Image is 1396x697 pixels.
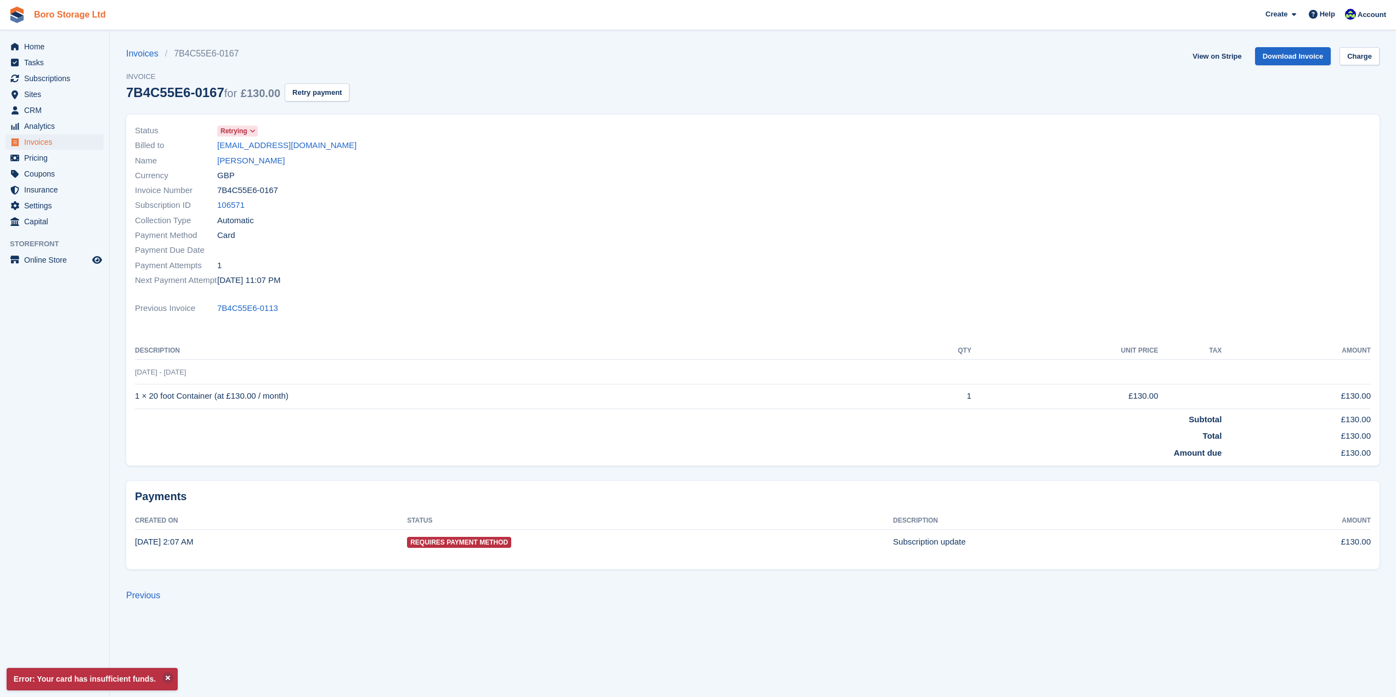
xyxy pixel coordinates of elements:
a: Previous [126,591,160,600]
td: £130.00 [1232,530,1371,554]
a: Boro Storage Ltd [30,5,110,24]
span: CRM [24,103,90,118]
span: Payment Method [135,229,217,242]
strong: Amount due [1174,448,1222,457]
span: Pricing [24,150,90,166]
span: Account [1358,9,1386,20]
a: 106571 [217,199,245,212]
span: Name [135,155,217,167]
th: Tax [1158,342,1222,360]
span: Sites [24,87,90,102]
a: menu [5,166,104,182]
span: Subscription ID [135,199,217,212]
span: Invoices [24,134,90,150]
th: QTY [903,342,971,360]
span: Subscriptions [24,71,90,86]
p: Error: Your card has insufficient funds. [7,668,178,690]
span: Invoice [126,71,349,82]
span: Payment Attempts [135,259,217,272]
span: Retrying [221,126,247,136]
span: Help [1320,9,1335,20]
span: Tasks [24,55,90,70]
th: Amount [1222,342,1371,360]
img: Tobie Hillier [1345,9,1356,20]
span: Status [135,124,217,137]
a: Invoices [126,47,165,60]
a: menu [5,87,104,102]
h2: Payments [135,490,1371,503]
span: Online Store [24,252,90,268]
a: Download Invoice [1255,47,1331,65]
span: Collection Type [135,214,217,227]
td: £130.00 [1222,443,1371,460]
span: £130.00 [241,87,280,99]
a: menu [5,134,104,150]
span: Capital [24,214,90,229]
span: Automatic [217,214,254,227]
th: Unit Price [971,342,1158,360]
span: Storefront [10,239,109,250]
a: menu [5,55,104,70]
th: Description [893,512,1232,530]
th: Amount [1232,512,1371,530]
td: £130.00 [971,384,1158,409]
span: Previous Invoice [135,302,217,315]
span: Coupons [24,166,90,182]
a: View on Stripe [1188,47,1246,65]
a: menu [5,118,104,134]
span: Create [1265,9,1287,20]
span: Requires Payment Method [407,537,511,548]
strong: Total [1203,431,1222,440]
strong: Subtotal [1189,415,1222,424]
a: [EMAIL_ADDRESS][DOMAIN_NAME] [217,139,357,152]
a: [PERSON_NAME] [217,155,285,167]
img: stora-icon-8386f47178a22dfd0bd8f6a31ec36ba5ce8667c1dd55bd0f319d3a0aa187defe.svg [9,7,25,23]
span: [DATE] - [DATE] [135,368,186,376]
a: menu [5,39,104,54]
a: Charge [1340,47,1380,65]
a: 7B4C55E6-0113 [217,302,278,315]
span: Home [24,39,90,54]
div: 7B4C55E6-0167 [126,85,280,100]
time: 2025-10-07 22:07:08 UTC [217,274,281,287]
a: Preview store [91,253,104,267]
td: £130.00 [1222,426,1371,443]
span: for [224,87,237,99]
a: menu [5,71,104,86]
td: Subscription update [893,530,1232,554]
span: Billed to [135,139,217,152]
a: menu [5,252,104,268]
th: Description [135,342,903,360]
time: 2025-10-06 01:07:05 UTC [135,537,193,546]
td: 1 [903,384,971,409]
nav: breadcrumbs [126,47,349,60]
span: Invoice Number [135,184,217,197]
td: £130.00 [1222,409,1371,426]
button: Retry payment [285,83,349,101]
td: 1 × 20 foot Container (at £130.00 / month) [135,384,903,409]
span: GBP [217,169,235,182]
span: 7B4C55E6-0167 [217,184,278,197]
span: Insurance [24,182,90,197]
td: £130.00 [1222,384,1371,409]
span: Settings [24,198,90,213]
a: menu [5,103,104,118]
a: menu [5,214,104,229]
span: Currency [135,169,217,182]
a: menu [5,150,104,166]
span: Next Payment Attempt [135,274,217,287]
span: Card [217,229,235,242]
a: Retrying [217,124,258,137]
th: Status [407,512,893,530]
a: menu [5,198,104,213]
a: menu [5,182,104,197]
span: 1 [217,259,222,272]
th: Created On [135,512,407,530]
span: Payment Due Date [135,244,217,257]
span: Analytics [24,118,90,134]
